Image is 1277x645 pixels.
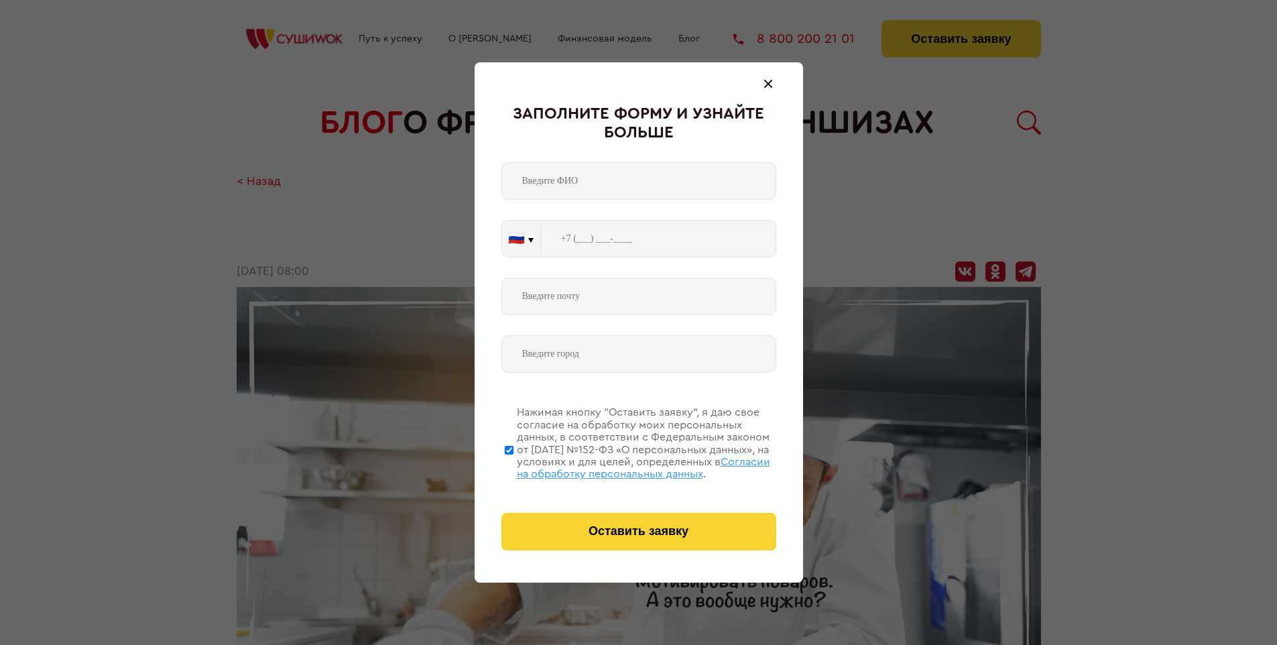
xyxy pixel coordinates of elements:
input: +7 (___) ___-____ [541,220,776,257]
div: Нажимая кнопку “Оставить заявку”, я даю свое согласие на обработку моих персональных данных, в со... [517,406,776,480]
input: Введите почту [501,278,776,315]
button: 🇷🇺 [502,221,540,257]
div: Заполните форму и узнайте больше [501,105,776,142]
input: Введите город [501,335,776,373]
button: Оставить заявку [501,513,776,550]
span: Согласии на обработку персональных данных [517,457,770,479]
input: Введите ФИО [501,162,776,200]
